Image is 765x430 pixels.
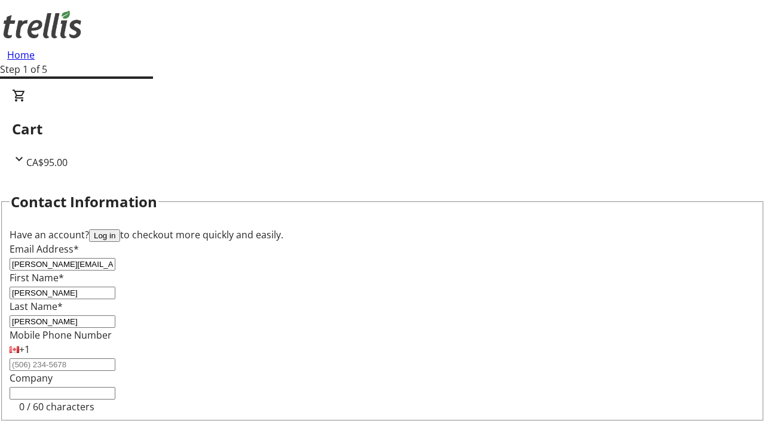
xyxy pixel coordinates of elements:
[26,156,68,169] span: CA$95.00
[10,371,53,385] label: Company
[12,118,753,140] h2: Cart
[11,191,157,213] h2: Contact Information
[10,358,115,371] input: (506) 234-5678
[10,228,755,242] div: Have an account? to checkout more quickly and easily.
[10,242,79,256] label: Email Address*
[12,88,753,170] div: CartCA$95.00
[10,300,63,313] label: Last Name*
[10,328,112,342] label: Mobile Phone Number
[89,229,120,242] button: Log in
[10,271,64,284] label: First Name*
[19,400,94,413] tr-character-limit: 0 / 60 characters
